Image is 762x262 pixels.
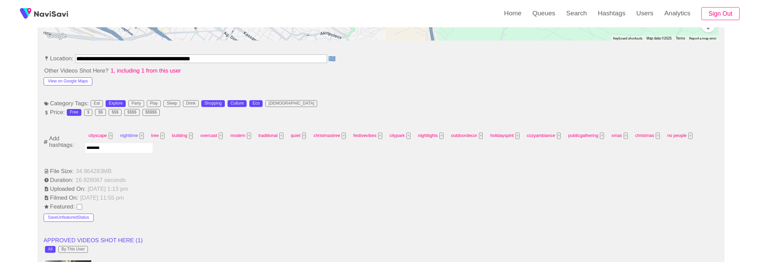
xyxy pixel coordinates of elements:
button: Tag at index 9 with value 3945 focussed. Press backspace to remove [378,133,382,139]
a: View on Google Maps [44,77,92,84]
span: Category Tags: [44,100,89,107]
div: Play [150,101,158,106]
span: publicgathering [566,130,606,141]
button: Tag at index 8 with value 3958 focussed. Press backspace to remove [342,133,346,139]
div: All [48,247,52,252]
a: Terms (opens in new tab) [676,36,685,40]
span: 1, including 1 from this user [110,67,182,74]
span: nighttime [118,130,145,141]
img: fireSpot [17,5,34,22]
span: [DATE] 11:55 pm [80,195,125,201]
button: Tag at index 18 with value no people focussed. Press backspace to remove [688,133,693,139]
span: [DATE] 1:13 pm [87,186,129,192]
span: Featured: [44,203,75,210]
div: $$ [98,110,103,115]
button: SaveUnfeaturedStatus [44,214,94,222]
img: fireSpot [34,10,68,17]
div: $$$$ [127,110,137,115]
span: overcast [198,130,225,141]
button: Tag at index 13 with value 47782 focussed. Press backspace to remove [515,133,519,139]
div: $ [87,110,90,115]
button: View on Google Maps [44,77,92,86]
span: File Size: [44,168,75,174]
span: Filmed On: [44,195,79,201]
span: holidayspirit [488,130,521,141]
span: nightlights [416,130,446,141]
span: xmas [609,130,630,141]
div: Culture [231,101,244,106]
div: $$$$$ [145,110,157,115]
span: tree [149,130,167,141]
button: Tag at index 17 with value 3985 focussed. Press backspace to remove [656,133,660,139]
span: Add hashtags: [48,135,84,149]
span: Location: [44,55,74,62]
span: cozyambiance [525,130,563,141]
div: [DEMOGRAPHIC_DATA] [268,101,314,106]
button: Tag at index 5 with value 2390 focussed. Press backspace to remove [247,133,251,139]
span: quiet [289,130,308,141]
span: christmastree [311,130,348,141]
span: building [170,130,195,141]
div: Explore [109,101,123,106]
button: Tag at index 0 with value 2563 focussed. Press backspace to remove [109,133,113,139]
img: Google [45,32,68,41]
a: Report a map error [689,36,716,40]
span: Duration: [44,177,74,183]
div: Party [131,101,141,106]
input: Enter tag here and press return [85,143,153,153]
span: Uploaded On: [44,186,86,192]
div: $$$ [112,110,119,115]
div: Eco [252,101,260,106]
button: Tag at index 3 with value 2497 focussed. Press backspace to remove [189,133,193,139]
span: Map data ©2025 [647,36,672,40]
span: Price: [44,109,65,115]
span: 34.964283 MB [75,168,112,174]
div: Shopping [204,101,222,106]
button: Tag at index 4 with value 2319 focussed. Press backspace to remove [219,133,223,139]
button: Sign Out [701,7,740,20]
span: cityscape [87,130,115,141]
button: Tag at index 16 with value 1404712 focussed. Press backspace to remove [624,133,628,139]
a: Open this area in Google Maps (opens a new window) [45,32,68,41]
span: christmas [633,130,662,141]
span: citypark [388,130,413,141]
div: Free [70,110,78,115]
button: Tag at index 1 with value 2297 focussed. Press backspace to remove [140,133,144,139]
span: outdoordecor [449,130,485,141]
span: Other Videos Shot Here? [44,67,109,74]
span: festivevibes [351,130,384,141]
div: Drink [186,101,196,106]
button: Tag at index 12 with value 12489 focussed. Press backspace to remove [479,133,483,139]
span: no people [665,130,695,141]
span: modern [228,130,253,141]
span: traditional [256,130,285,141]
div: Eat [94,101,100,106]
button: Keyboard shortcuts [613,36,642,41]
span: 16.928067 seconds [75,177,126,183]
button: Tag at index 6 with value 2541 focussed. Press backspace to remove [279,133,283,139]
button: Tag at index 11 with value 2686 focussed. Press backspace to remove [439,133,444,139]
button: Tag at index 14 with value 18471 focussed. Press backspace to remove [557,133,561,139]
button: Tag at index 2 with value 3524 focussed. Press backspace to remove [160,133,165,139]
span: 🇬🇷 [328,56,336,62]
button: Tag at index 10 with value 3286 focussed. Press backspace to remove [406,133,410,139]
button: Tag at index 7 with value 4736 focussed. Press backspace to remove [302,133,306,139]
button: Tag at index 15 with value 663726 focussed. Press backspace to remove [600,133,604,139]
li: APPROVED VIDEOS SHOT HERE ( 1 ) [44,236,718,245]
div: By This User [61,247,84,252]
div: Sleep [167,101,177,106]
